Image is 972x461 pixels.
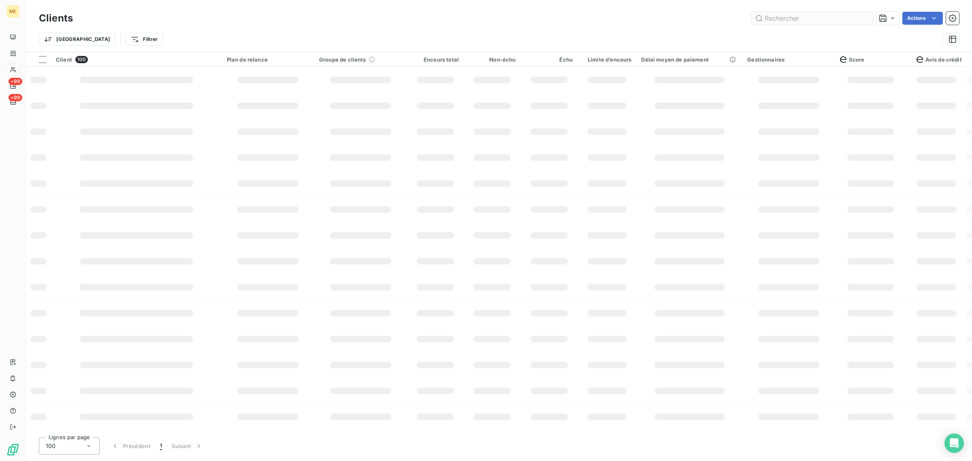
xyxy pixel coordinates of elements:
[902,12,943,25] button: Actions
[6,5,19,18] div: ME
[9,78,22,85] span: +99
[39,11,73,26] h3: Clients
[6,96,19,109] a: +99
[106,438,155,455] button: Précédent
[46,442,55,450] span: 100
[155,438,167,455] button: 1
[840,56,865,63] span: Score
[917,56,962,63] span: Avis de crédit
[411,56,459,63] div: Encours total
[319,56,366,63] span: Groupe de clients
[6,443,19,456] img: Logo LeanPay
[6,79,19,92] a: +99
[160,442,162,450] span: 1
[75,56,88,63] span: 100
[526,56,573,63] div: Échu
[39,33,115,46] button: [GEOGRAPHIC_DATA]
[752,12,873,25] input: Rechercher
[747,56,830,63] div: Gestionnaires
[56,56,72,63] span: Client
[126,33,163,46] button: Filtrer
[167,438,208,455] button: Suivant
[944,433,964,453] div: Open Intercom Messenger
[641,56,738,63] div: Délai moyen de paiement
[227,56,309,63] div: Plan de relance
[9,94,22,101] span: +99
[582,56,631,63] div: Limite d’encours
[469,56,516,63] div: Non-échu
